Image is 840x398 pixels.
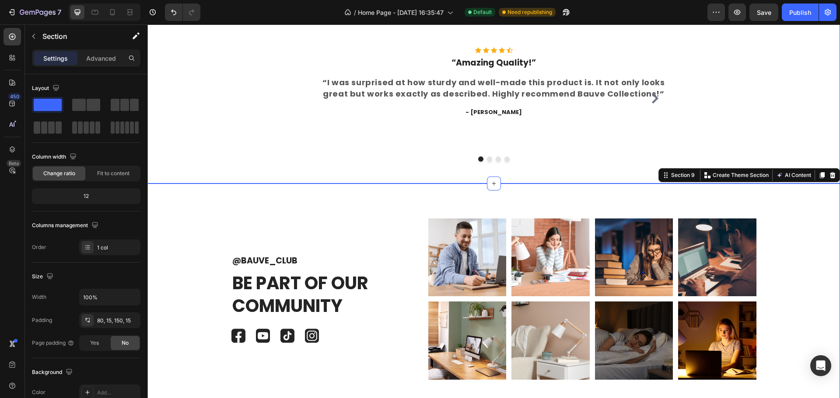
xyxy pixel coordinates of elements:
[97,170,129,177] span: Fit to content
[133,304,147,318] img: gempages_432750572815254551-57fc7bf4-0798-4030-b919-c9b371da4c0e.svg
[358,8,444,17] span: Home Page - [DATE] 16:35:47
[565,147,621,155] p: Create Theme Section
[32,388,45,396] div: Color
[364,194,442,272] img: gempages_432750572815254551-c281bd82-c2ab-4913-8cf0-1c6e9b53d65d.png
[172,83,521,92] p: - [PERSON_NAME]
[32,316,52,324] div: Padding
[531,194,609,272] img: gempages_432750572815254551-89843d14-5bf8-4fc5-b6c8-1004098b1c94.png
[500,67,514,81] button: Carousel Next Arrow
[108,304,122,318] img: gempages_432750572815254551-2f93cbeb-1374-4261-abc6-670adf114307.svg
[32,83,61,94] div: Layout
[43,54,68,63] p: Settings
[97,317,138,325] div: 80, 15, 150, 15
[42,31,114,42] p: Section
[157,304,171,318] img: gempages_432750572815254551-489e0229-7f8d-431c-84aa-d89e79b219a7.svg
[32,271,55,283] div: Size
[627,145,665,156] button: AI Content
[348,132,353,137] button: Dot
[281,194,359,272] img: gempages_432750572815254551-4675ab2e-38a2-497c-b57a-ee806455892f.png
[32,367,74,378] div: Background
[122,339,129,347] span: No
[34,190,139,202] div: 12
[165,3,200,21] div: Undo/Redo
[448,277,526,355] img: gempages_432750572815254551-d0e151f9-668e-4343-b523-1d37699338a6.png
[789,8,811,17] div: Publish
[354,8,356,17] span: /
[32,339,74,347] div: Page padding
[171,32,521,45] h3: “Amazing Quality!”
[43,170,75,177] span: Change ratio
[86,54,116,63] p: Advanced
[147,24,840,398] iframe: Design area
[84,230,255,243] div: Rich Text Editor. Editing area: main
[8,93,21,100] div: 450
[473,8,492,16] span: Default
[90,339,99,347] span: Yes
[522,147,549,155] div: Section 9
[531,277,609,355] img: gempages_432750572815254551-38b3c64f-9686-47e5-96a5-7863afb38593.png
[757,9,771,16] span: Save
[339,132,345,137] button: Dot
[331,132,336,137] button: Dot
[32,243,46,251] div: Order
[749,3,778,21] button: Save
[172,52,521,74] p: “I was surprised at how sturdy and well-made this product is. It not only looks great but works e...
[507,8,552,16] span: Need republishing
[3,3,65,21] button: 7
[97,389,138,397] div: Add...
[85,231,254,242] p: @BAUVE_CLUB
[32,151,78,163] div: Column width
[7,160,21,167] div: Beta
[810,355,831,376] div: Open Intercom Messenger
[32,220,100,232] div: Columns management
[57,7,61,17] p: 7
[97,244,138,252] div: 1 col
[32,293,46,301] div: Width
[84,246,255,294] h2: Be Part of Our Community
[84,304,98,318] img: gempages_432750572815254551-3ede369b-0d1f-4ae8-98aa-944288a0263e.svg
[80,289,140,305] input: Auto
[364,277,442,355] img: gempages_432750572815254551-46e538f3-58e1-4e4e-bf59-2f0ce1310855.png
[357,132,362,137] button: Dot
[281,277,359,355] img: gempages_432750572815254551-67dac368-bf81-4f15-b9ca-6a8d159efef7.png
[782,3,819,21] button: Publish
[448,194,526,272] img: gempages_432750572815254551-1dedfaed-efb0-41a0-8ccd-72393a81c9bf.png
